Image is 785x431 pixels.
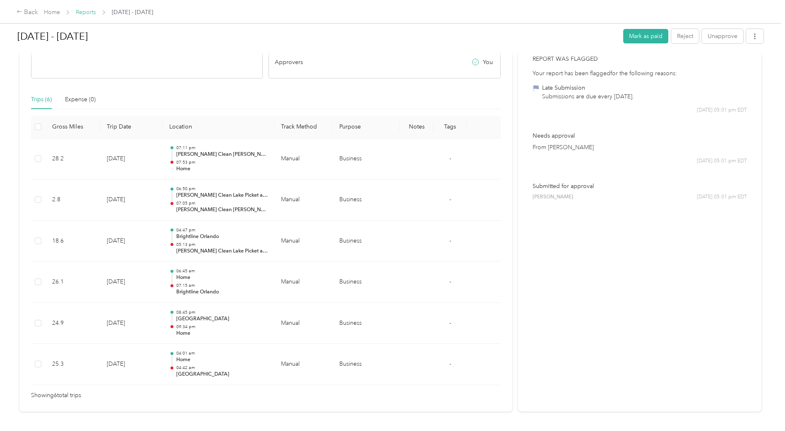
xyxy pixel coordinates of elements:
th: Trip Date [100,116,163,138]
span: - [449,319,451,326]
th: Location [163,116,274,138]
p: 05:13 pm [176,242,268,248]
span: [DATE] 05:01 pm EDT [697,157,747,165]
p: Home [176,274,268,281]
span: - [449,278,451,285]
td: 28.2 [46,138,100,180]
span: - [449,196,451,203]
td: Business [333,344,400,385]
td: Business [333,221,400,262]
button: Unapprove [702,29,743,43]
td: Manual [274,262,333,303]
td: [DATE] [100,262,163,303]
p: From [PERSON_NAME] [533,143,747,152]
div: Submissions are due every [DATE]. [542,92,634,101]
span: - [449,360,451,367]
td: Business [333,303,400,344]
p: Home [176,330,268,337]
p: Brightline Orlando [176,233,268,241]
th: Tags [433,116,467,138]
div: Your report has been flagged for the following reasons: [533,69,747,78]
td: [DATE] [100,344,163,385]
span: [DATE] 05:01 pm EDT [697,107,747,114]
p: [PERSON_NAME] Clean [PERSON_NAME] and Colonial [176,151,268,158]
p: Home [176,356,268,364]
span: [DATE] - [DATE] [112,8,153,17]
p: [PERSON_NAME] Clean Lake Picket and Colonial [176,192,268,199]
span: You [483,58,493,67]
p: 08:45 pm [176,310,268,315]
td: Manual [274,344,333,385]
span: - [449,155,451,162]
h1: Sep 15 - 21, 2025 [17,26,617,46]
td: 26.1 [46,262,100,303]
p: Home [176,165,268,173]
span: - [449,237,451,244]
iframe: Everlance-gr Chat Button Frame [739,385,785,431]
td: 24.9 [46,303,100,344]
td: [DATE] [100,179,163,221]
th: Notes [400,116,433,138]
a: Home [44,9,60,16]
p: Submitted for approval [533,182,747,190]
td: 18.6 [46,221,100,262]
p: Report was flagged [533,55,747,63]
span: [PERSON_NAME] [533,193,573,201]
button: Reject [671,29,699,43]
p: [PERSON_NAME] Clean Lake Picket and Colonial [176,248,268,255]
td: Manual [274,221,333,262]
p: 07:15 am [176,283,268,288]
th: Gross Miles [46,116,100,138]
td: Business [333,262,400,303]
span: [DATE] 05:01 pm EDT [697,193,747,201]
span: Showing 6 total trips [31,391,81,400]
div: Expense (0) [65,95,96,104]
div: Back [17,7,38,17]
td: [DATE] [100,303,163,344]
td: 2.8 [46,179,100,221]
button: Mark as paid [623,29,668,43]
td: Business [333,138,400,180]
p: [GEOGRAPHIC_DATA] [176,371,268,378]
td: 25.3 [46,344,100,385]
p: Brightline Orlando [176,288,268,296]
td: Manual [274,179,333,221]
p: [GEOGRAPHIC_DATA] [176,315,268,323]
th: Purpose [333,116,400,138]
p: 06:50 pm [176,186,268,192]
p: 07:11 pm [176,145,268,151]
td: Manual [274,138,333,180]
p: [PERSON_NAME] Clean [PERSON_NAME] and Colonial [176,206,268,214]
p: 04:01 am [176,350,268,356]
td: Manual [274,303,333,344]
span: Approvers [275,58,303,67]
p: 04:42 am [176,365,268,371]
th: Track Method [274,116,333,138]
p: 06:45 am [176,268,268,274]
p: 04:47 pm [176,227,268,233]
div: Trips (6) [31,95,52,104]
div: Late Submission [542,83,634,92]
p: 07:05 pm [176,200,268,206]
td: [DATE] [100,138,163,180]
td: [DATE] [100,221,163,262]
a: Reports [76,9,96,16]
p: 07:53 pm [176,160,268,165]
td: Business [333,179,400,221]
p: Needs approval [533,131,747,140]
p: 09:34 pm [176,324,268,330]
